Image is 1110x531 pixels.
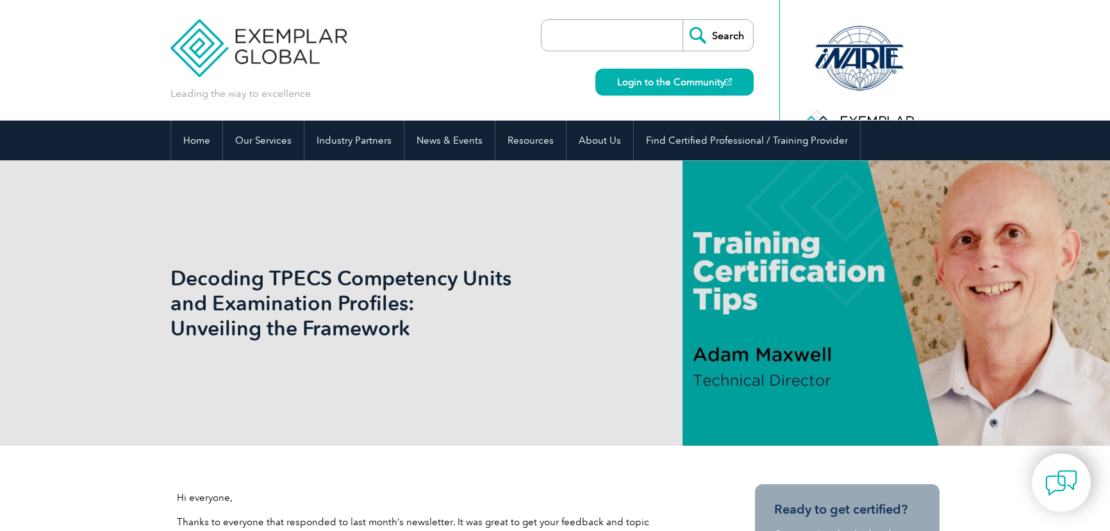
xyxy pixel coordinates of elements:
a: About Us [567,121,633,160]
h1: Decoding TPECS Competency Units and Examination Profiles: Unveiling the Framework [170,265,663,341]
a: Login to the Community [595,69,754,96]
img: contact-chat.png [1045,467,1077,499]
a: Industry Partners [304,121,404,160]
input: Search [683,20,753,51]
a: Home [171,121,222,160]
a: News & Events [404,121,495,160]
p: Leading the way to excellence [170,87,311,101]
h3: Ready to get certified? [774,501,920,518]
img: open_square.png [725,78,732,85]
a: Our Services [223,121,304,160]
a: Find Certified Professional / Training Provider [634,121,860,160]
p: Hi everyone, [177,491,702,505]
a: Resources [495,121,566,160]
